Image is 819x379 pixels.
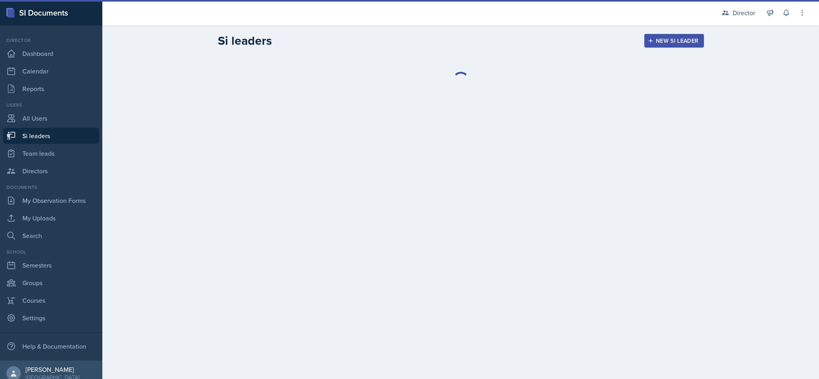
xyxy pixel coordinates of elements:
div: Help & Documentation [3,338,99,354]
div: Documents [3,184,99,191]
div: Director [3,37,99,44]
button: New Si leader [644,34,704,48]
a: Calendar [3,63,99,79]
a: Team leads [3,145,99,161]
a: My Uploads [3,210,99,226]
h2: Si leaders [218,34,272,48]
div: Director [733,8,755,18]
a: Settings [3,310,99,326]
a: Dashboard [3,46,99,62]
div: New Si leader [650,38,699,44]
div: [PERSON_NAME] [26,365,80,373]
a: Reports [3,81,99,97]
a: Groups [3,275,99,291]
a: Directors [3,163,99,179]
div: School [3,248,99,256]
a: Courses [3,292,99,308]
a: All Users [3,110,99,126]
a: My Observation Forms [3,192,99,208]
a: Semesters [3,257,99,273]
a: Si leaders [3,128,99,144]
a: Search [3,228,99,244]
div: Users [3,101,99,109]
